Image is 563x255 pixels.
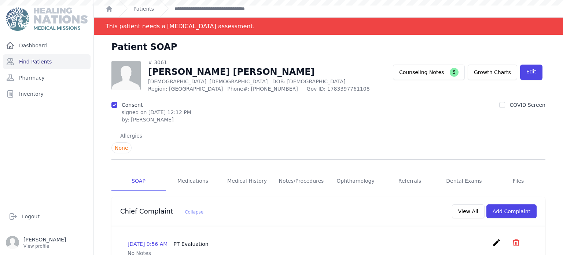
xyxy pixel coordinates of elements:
[148,59,386,66] div: # 3061
[491,171,545,191] a: Files
[94,18,563,35] div: Notification
[106,18,255,35] div: This patient needs a [MEDICAL_DATA] assessment.
[23,243,66,249] p: View profile
[486,204,537,218] button: Add Complaint
[122,102,143,108] label: Consent
[122,109,191,116] p: signed on [DATE] 12:12 PM
[452,204,485,218] button: View All
[468,65,517,80] a: Growth Charts
[220,171,274,191] a: Medical History
[128,240,209,248] p: [DATE] 9:56 AM
[111,61,141,90] img: person-242608b1a05df3501eefc295dc1bc67a.jpg
[166,171,220,191] a: Medications
[3,54,91,69] a: Find Patients
[111,41,177,53] h1: Patient SOAP
[307,85,386,92] span: Gov ID: 1783397761108
[450,68,459,77] span: 5
[272,79,346,84] span: DOB: [DEMOGRAPHIC_DATA]
[383,171,437,191] a: Referrals
[509,102,545,108] label: COVID Screen
[133,5,154,12] a: Patients
[274,171,328,191] a: Notes/Procedures
[173,241,208,247] span: PT Evaluation
[492,238,501,247] i: create
[185,210,203,215] span: Collapse
[111,142,132,153] span: None
[148,66,386,78] h1: [PERSON_NAME] [PERSON_NAME]
[23,236,66,243] p: [PERSON_NAME]
[437,171,491,191] a: Dental Exams
[209,79,268,84] span: [DEMOGRAPHIC_DATA]
[227,85,302,92] span: Phone#: [PHONE_NUMBER]
[120,207,203,216] h3: Chief Complaint
[148,78,386,85] p: [DEMOGRAPHIC_DATA]
[6,7,87,31] img: Medical Missions EMR
[328,171,383,191] a: Ophthamology
[6,209,88,224] a: Logout
[520,65,542,80] a: Edit
[148,85,223,92] span: Region: [GEOGRAPHIC_DATA]
[492,241,503,248] a: create
[3,70,91,85] a: Pharmacy
[111,171,545,191] nav: Tabs
[6,236,88,249] a: [PERSON_NAME] View profile
[3,87,91,101] a: Inventory
[3,38,91,53] a: Dashboard
[117,132,145,139] span: Allergies
[122,116,191,123] div: by: [PERSON_NAME]
[111,171,166,191] a: SOAP
[393,65,465,80] button: Counseling Notes5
